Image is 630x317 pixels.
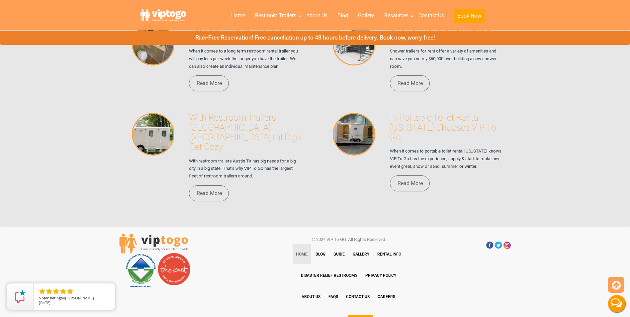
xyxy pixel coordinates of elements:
img: Review Rating [14,290,27,303]
a: Home [293,244,311,264]
li:  [66,287,74,295]
a: About Us [298,287,324,307]
h3: In Portable Toilet Rental [US_STATE] Chooses VIP To Go [390,113,503,142]
p: © 2024 VIP To GO. All Rights Reserved [248,235,449,244]
a: FAQs [325,287,341,307]
p: When it comes to a long-term restroom rental trailer you will pay less per week the longer you ha... [189,48,302,70]
a: Restroom Trailers [250,8,301,23]
a: Read More [390,175,430,191]
span: [DATE] [39,300,50,305]
img: viptogo LogoVIPTOGO [119,234,189,254]
p: When it comes to portable toilet rental [US_STATE] knows VIP To Go has the experience, supply & s... [390,148,503,170]
a: Gallery [353,8,379,23]
a: Contact Us [343,287,373,307]
a: Read More [189,185,229,201]
span: by [39,296,110,301]
a: Contact Us [413,8,449,23]
span: 5 [39,295,41,300]
a: Disaster Relief Restrooms [298,265,361,285]
a: Careers [374,287,399,307]
a: Insta [503,242,511,249]
p: With restroom trailers Austin TX has big needs for a big city in a big state. That’s why VIP To G... [189,158,302,180]
a: Privacy Policy [362,265,400,285]
a: Read More [189,75,229,91]
a: Read More [390,75,430,91]
span: Star Rating [42,295,61,300]
button: Book Now [454,9,485,23]
a: Home [226,8,250,23]
li:  [52,287,60,295]
li:  [59,287,67,295]
img: In Portable Toilet Rental Maine Chooses VIP To Go [333,113,375,156]
span: [PERSON_NAME] [65,295,94,300]
a: Facebook [486,242,494,249]
a: Rental Info [374,244,405,264]
button: Live Chat [603,290,630,317]
a: Twitter [495,242,502,249]
a: Blog [312,244,329,264]
a: Guide [330,244,348,264]
img: PSAI Member Logo [124,253,157,288]
img: With Restroom Trailers Austin TX Oil Rigs Get Cozy [132,113,174,156]
li:  [45,287,53,295]
p: Shower trailers for rent offer a variety of amenities and can save you nearly $60,000 over buildi... [390,48,503,70]
a: About Us [301,8,332,23]
img: Couples love us! See our reviews on The Knot. [157,253,191,286]
h3: With Restroom Trailers [GEOGRAPHIC_DATA] [GEOGRAPHIC_DATA] Oil Rigs Get Cozy [189,113,302,152]
a: Blog [332,8,353,23]
li:  [38,287,46,295]
a: Book Now [449,8,490,27]
a: Gallery [349,244,373,264]
a: Resources [379,8,413,23]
